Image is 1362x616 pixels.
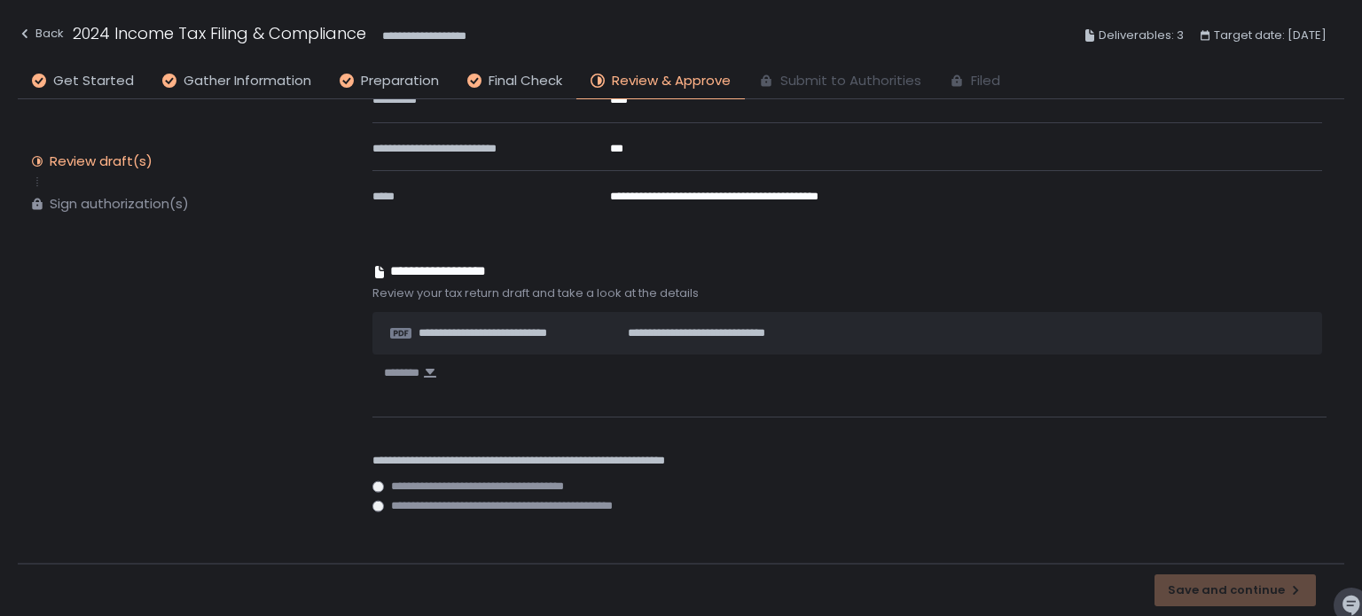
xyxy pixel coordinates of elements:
[50,152,153,170] div: Review draft(s)
[780,71,921,91] span: Submit to Authorities
[53,71,134,91] span: Get Started
[372,285,1327,301] span: Review your tax return draft and take a look at the details
[50,195,189,213] div: Sign authorization(s)
[1099,25,1184,46] span: Deliverables: 3
[971,71,1000,91] span: Filed
[73,21,366,45] h1: 2024 Income Tax Filing & Compliance
[612,71,731,91] span: Review & Approve
[361,71,439,91] span: Preparation
[1214,25,1327,46] span: Target date: [DATE]
[184,71,311,91] span: Gather Information
[18,21,64,51] button: Back
[18,23,64,44] div: Back
[489,71,562,91] span: Final Check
